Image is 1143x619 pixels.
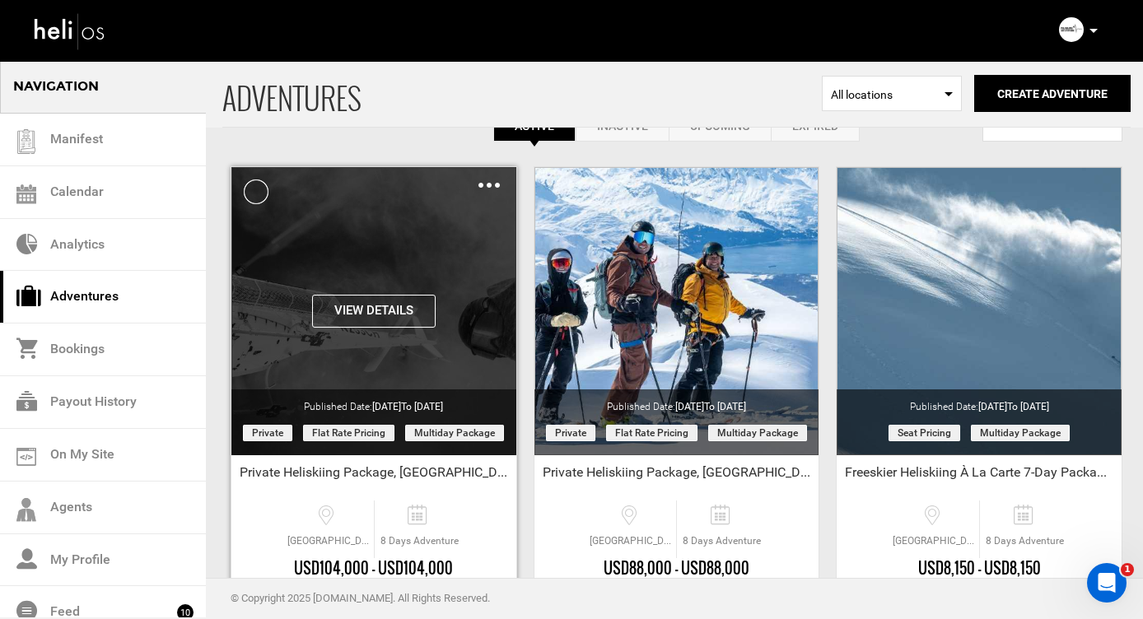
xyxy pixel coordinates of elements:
span: [GEOGRAPHIC_DATA][PERSON_NAME], [GEOGRAPHIC_DATA] [889,534,979,548]
a: Active [493,110,576,142]
div: Private Heliskiing Package, [GEOGRAPHIC_DATA], [US_STATE] - Early March Special [534,463,819,488]
img: agents-icon.svg [16,498,36,522]
div: Private Heliskiing Package, [GEOGRAPHIC_DATA], [US_STATE] - Select March & April Special [231,463,516,488]
span: Seat Pricing [889,425,960,441]
img: images [478,183,500,188]
span: Select box activate [822,76,962,111]
span: Private [546,425,595,441]
span: 8 Days Adventure [677,534,767,548]
span: All locations [831,86,953,103]
div: Published Date: [231,389,516,414]
img: guest-list.svg [14,129,39,154]
img: heli-logo [33,9,107,53]
span: Multiday package [971,425,1070,441]
div: USD104,000 - USD104,000 [231,558,516,579]
div: USD88,000 - USD88,000 [534,558,819,579]
button: Create Adventure [974,75,1131,112]
img: 2fc09df56263535bfffc428f72fcd4c8.png [1059,17,1084,42]
span: [GEOGRAPHIC_DATA][PERSON_NAME], [GEOGRAPHIC_DATA] [585,534,676,548]
span: Multiday package [405,425,504,441]
div: USD8,150 - USD8,150 [837,558,1122,579]
span: [DATE] [675,401,746,412]
span: to [DATE] [704,401,746,412]
span: 8 Days Adventure [980,534,1070,548]
span: Multiday package [708,425,807,441]
span: Flat Rate Pricing [303,425,394,441]
span: 8 Days Adventure [375,534,464,548]
button: View Details [312,295,436,328]
span: Private [243,425,292,441]
div: Freeskier Heliskiing À La Carte 7-Day Package - Early Season [837,463,1122,488]
img: on_my_site.svg [16,448,36,466]
span: to [DATE] [1007,401,1049,412]
span: ADVENTURES [222,60,822,127]
span: [DATE] [372,401,443,412]
span: [GEOGRAPHIC_DATA][PERSON_NAME], [GEOGRAPHIC_DATA] [283,534,374,548]
iframe: Intercom live chat [1087,563,1127,603]
img: calendar.svg [16,184,36,204]
div: Published Date: [534,389,819,414]
span: [DATE] [978,401,1049,412]
span: to [DATE] [401,401,443,412]
span: 1 [1121,563,1134,576]
div: Published Date: [837,389,1122,414]
span: Flat Rate Pricing [606,425,697,441]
